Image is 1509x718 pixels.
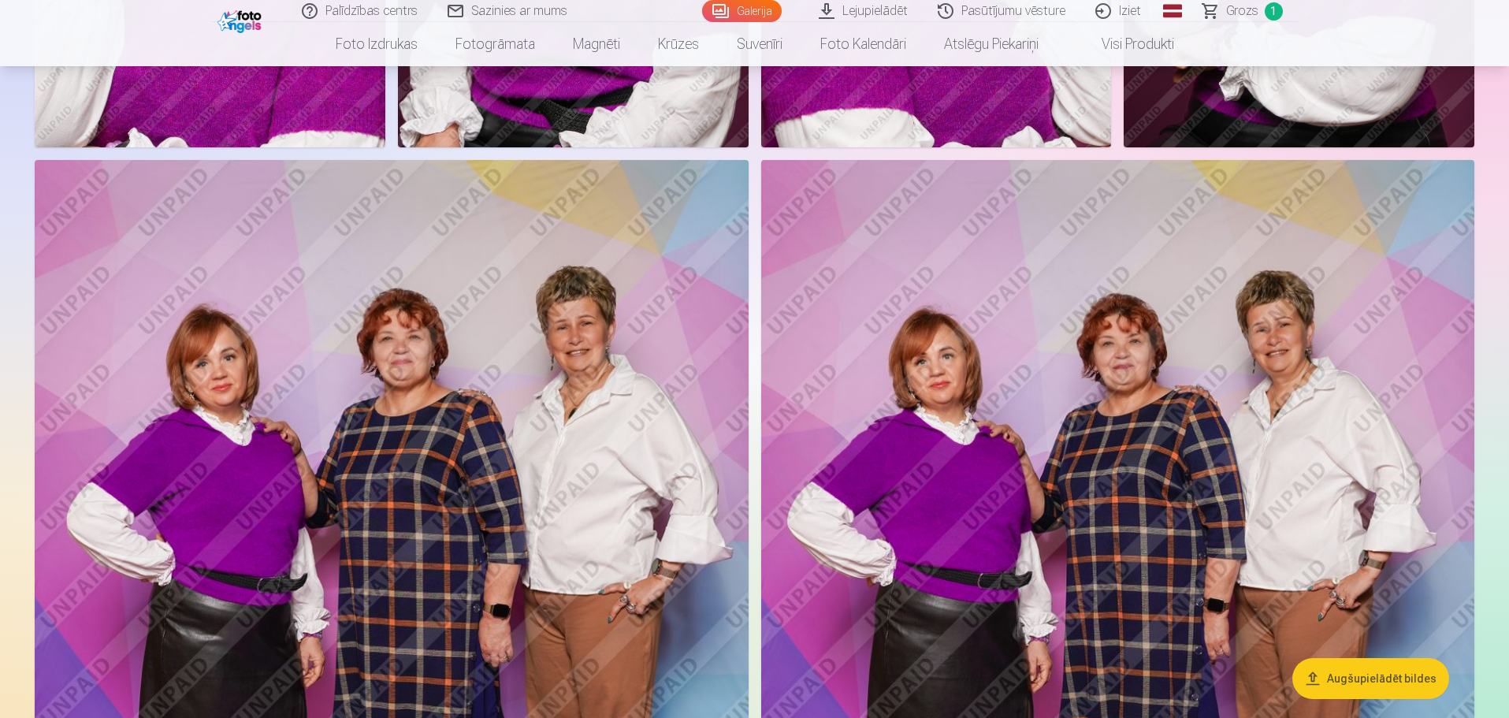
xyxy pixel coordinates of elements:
[1292,658,1449,699] button: Augšupielādēt bildes
[1265,2,1283,20] span: 1
[1057,22,1193,66] a: Visi produkti
[639,22,718,66] a: Krūzes
[317,22,437,66] a: Foto izdrukas
[925,22,1057,66] a: Atslēgu piekariņi
[801,22,925,66] a: Foto kalendāri
[554,22,639,66] a: Magnēti
[437,22,554,66] a: Fotogrāmata
[1226,2,1258,20] span: Grozs
[217,6,266,33] img: /fa1
[718,22,801,66] a: Suvenīri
